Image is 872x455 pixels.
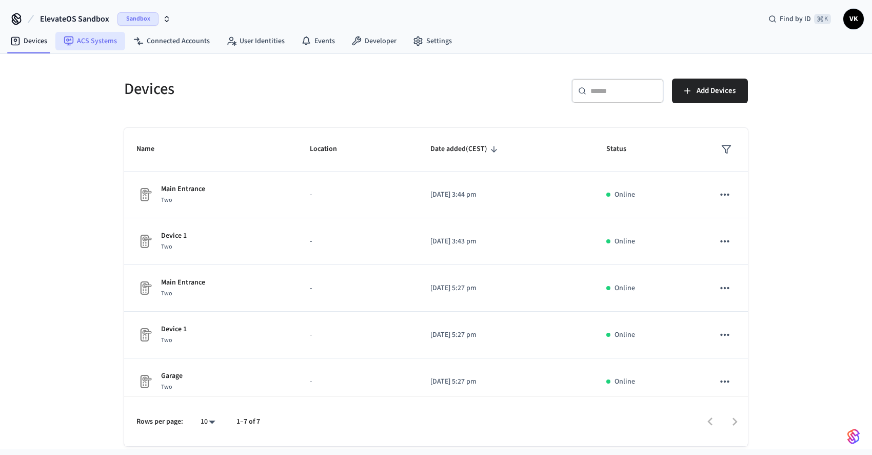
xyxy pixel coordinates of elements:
[606,141,640,157] span: Status
[310,376,406,387] p: -
[430,376,582,387] p: [DATE] 5:27 pm
[310,189,406,200] p: -
[136,141,168,157] span: Name
[136,186,153,203] img: Placeholder Lock Image
[760,10,839,28] div: Find by ID⌘ K
[310,330,406,340] p: -
[843,9,864,29] button: VK
[136,373,153,390] img: Placeholder Lock Image
[218,32,293,50] a: User Identities
[430,283,582,294] p: [DATE] 5:27 pm
[310,141,350,157] span: Location
[430,236,582,247] p: [DATE] 3:43 pm
[195,414,220,429] div: 10
[615,376,635,387] p: Online
[615,189,635,200] p: Online
[615,330,635,340] p: Online
[161,371,183,382] p: Garage
[615,236,635,247] p: Online
[697,84,736,98] span: Add Devices
[780,14,811,24] span: Find by ID
[430,141,501,157] span: Date added(CEST)
[847,428,860,445] img: SeamLogoGradient.69752ec5.svg
[310,283,406,294] p: -
[672,79,748,103] button: Add Devices
[161,277,205,288] p: Main Entrance
[136,233,153,250] img: Placeholder Lock Image
[615,283,635,294] p: Online
[55,32,125,50] a: ACS Systems
[161,231,187,241] p: Device 1
[40,13,109,25] span: ElevateOS Sandbox
[405,32,460,50] a: Settings
[161,336,172,345] span: Two
[430,330,582,340] p: [DATE] 5:27 pm
[2,32,55,50] a: Devices
[814,14,831,24] span: ⌘ K
[343,32,405,50] a: Developer
[136,327,153,343] img: Placeholder Lock Image
[124,79,430,100] h5: Devices
[161,242,172,251] span: Two
[293,32,343,50] a: Events
[161,184,205,195] p: Main Entrance
[161,383,172,391] span: Two
[236,416,260,427] p: 1–7 of 7
[161,289,172,298] span: Two
[430,189,582,200] p: [DATE] 3:44 pm
[161,324,187,335] p: Device 1
[117,12,158,26] span: Sandbox
[136,280,153,296] img: Placeholder Lock Image
[310,236,406,247] p: -
[125,32,218,50] a: Connected Accounts
[136,416,183,427] p: Rows per page:
[161,196,172,204] span: Two
[844,10,863,28] span: VK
